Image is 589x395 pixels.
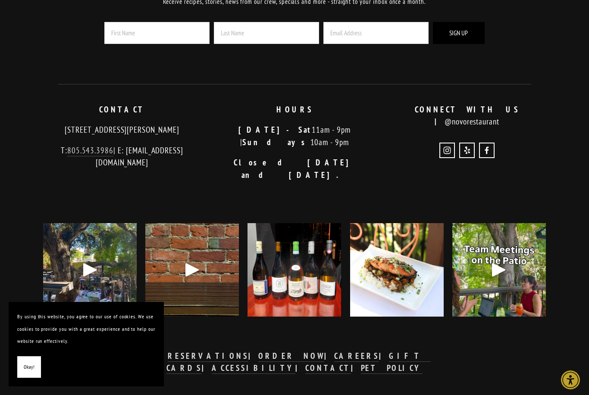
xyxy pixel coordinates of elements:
[295,363,305,373] strong: |
[43,124,201,136] p: [STREET_ADDRESS][PERSON_NAME]
[202,363,212,373] strong: |
[479,143,495,158] a: Novo Restaurant and Lounge
[104,22,210,44] input: First Name
[234,157,365,180] strong: Closed [DATE] and [DATE].
[305,363,351,373] strong: CONTACT
[276,104,313,115] strong: HOURS
[489,259,509,280] div: Play
[388,103,546,128] p: @novorestaurant
[216,124,373,148] p: 11am - 9pm | 10am - 9pm
[168,351,248,361] strong: RESERVATIONS
[242,137,310,147] strong: Sundays
[17,356,41,378] button: Okay!
[334,351,379,361] strong: CAREERS
[238,124,312,135] strong: [DATE]-Sat
[43,144,201,169] p: T: | E: [EMAIL_ADDRESS][DOMAIN_NAME]
[561,370,580,389] div: Accessibility Menu
[212,363,295,374] a: ACCESSIBILITY
[258,351,325,361] strong: ORDER NOW
[258,351,325,362] a: ORDER NOW
[99,104,145,115] strong: CONTACT
[212,363,295,373] strong: ACCESSIBILITY
[379,351,389,361] strong: |
[449,29,468,37] span: Sign Up
[67,145,113,156] a: 805.543.3986
[361,363,423,373] strong: PET POLICY
[248,223,341,317] img: Our wine list just got a refresh! Come discover the newest pours waiting for your glass 🍷: &bull;...
[9,302,164,386] section: Cookie banner
[17,311,155,348] p: By using this website, you agree to our use of cookies. We use cookies to provide you with a grea...
[323,22,429,44] input: Email Address
[24,361,34,373] span: Okay!
[439,143,455,158] a: Instagram
[214,22,319,44] input: Last Name
[80,259,100,280] div: Play
[459,143,475,158] a: Yelp
[433,22,485,44] button: Sign Up
[168,351,248,362] a: RESERVATIONS
[324,351,334,361] strong: |
[248,351,258,361] strong: |
[182,259,203,280] div: Play
[305,363,351,374] a: CONTACT
[350,211,444,328] img: A summer favorite worth savoring: our ginger soy marinated King Salmon with white sticky rice, mi...
[334,351,379,362] a: CAREERS
[361,363,423,374] a: PET POLICY
[351,363,361,373] strong: |
[415,104,528,127] strong: CONNECT WITH US |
